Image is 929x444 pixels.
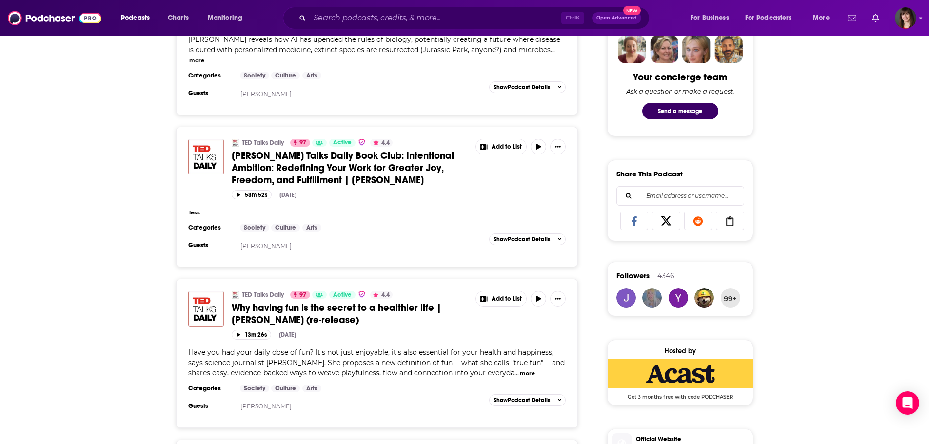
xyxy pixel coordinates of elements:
span: Why having fun is the secret to a healthier life | [PERSON_NAME] (re-release) [232,302,441,326]
img: Why having fun is the secret to a healthier life | Catherine Price (re-release) [188,291,224,327]
button: open menu [684,10,741,26]
button: Send a message [642,103,718,119]
img: verified Badge [358,138,366,146]
span: If DNA is just a string of letters, could AI learn to read it … or even write it? Bioengineering ... [188,25,560,54]
h3: Guests [188,402,232,410]
img: Makhloul [669,288,688,308]
img: Sydney Profile [618,35,646,63]
a: Arts [302,224,321,232]
a: Arts [302,385,321,392]
button: 4.4 [370,139,393,147]
img: Podchaser - Follow, Share and Rate Podcasts [8,9,101,27]
span: Show Podcast Details [494,84,550,91]
span: More [813,11,830,25]
img: TED Talks Daily Book Club: Intentional Ambition: Redefining Your Work for Greater Joy, Freedom, a... [188,139,224,174]
a: Show notifications dropdown [868,10,883,26]
a: Share on X/Twitter [652,212,680,230]
span: Active [333,290,352,300]
img: Jon Profile [714,35,743,63]
a: Show notifications dropdown [844,10,860,26]
button: Open AdvancedNew [592,12,641,24]
button: 4.4 [370,291,393,299]
button: ShowPodcast Details [489,233,566,245]
span: ... [514,368,519,377]
img: Barbara Profile [650,35,678,63]
a: TED Talks Daily [242,139,284,147]
button: ShowPodcast Details [489,394,566,406]
span: Show Podcast Details [494,236,550,243]
button: open menu [114,10,162,26]
div: [DATE] [279,331,296,338]
input: Search podcasts, credits, & more... [310,10,561,26]
a: Acast Deal: Get 3 months free with code PODCHASER [608,359,753,399]
button: less [189,209,200,217]
a: Share on Reddit [684,212,712,230]
a: [PERSON_NAME] [240,403,292,410]
button: Show More Button [550,139,566,154]
span: Ctrl K [561,12,584,24]
div: Your concierge team [633,71,727,83]
a: Share on Facebook [620,212,649,230]
span: Logged in as AKChaney [895,7,916,29]
button: Show More Button [550,291,566,307]
span: For Podcasters [745,11,792,25]
a: Culture [271,224,300,232]
img: TED Talks Daily [232,139,239,147]
a: Arts [302,72,321,79]
a: Why having fun is the secret to a healthier life | [PERSON_NAME] (re-release) [232,302,469,326]
button: open menu [201,10,255,26]
button: 13m 26s [232,330,271,339]
span: Official Website [636,435,749,444]
a: Society [240,385,269,392]
span: Open Advanced [596,16,637,20]
span: Add to List [492,295,522,303]
button: Show More Button [476,291,527,306]
a: Society [240,72,269,79]
button: Show More Button [476,139,527,154]
span: Show Podcast Details [494,397,550,404]
button: open menu [806,10,842,26]
a: 97 [290,291,310,299]
span: Add to List [492,143,522,151]
span: Have you had your daily dose of fun? It's not just enjoyable, it's also essential for your health... [188,348,565,377]
a: Julebug [616,288,636,308]
h3: Categories [188,224,232,232]
button: more [189,57,204,65]
img: verified Badge [358,290,366,298]
img: eybiii [642,288,662,308]
span: Podcasts [121,11,150,25]
img: User Profile [895,7,916,29]
button: 53m 52s [232,190,272,199]
span: Monitoring [208,11,242,25]
img: Jules Profile [682,35,711,63]
span: Followers [616,271,650,280]
div: Search followers [616,186,744,206]
div: 4346 [657,271,674,280]
input: Email address or username... [625,187,736,205]
span: 97 [299,138,306,148]
button: more [520,369,535,378]
a: Culture [271,385,300,392]
a: Active [329,291,356,299]
span: Charts [168,11,189,25]
span: For Business [691,11,729,25]
button: 99+ [721,288,740,308]
img: TED Talks Daily [232,291,239,299]
span: New [623,6,641,15]
img: Acast Deal: Get 3 months free with code PODCHASER [608,359,753,388]
img: Robbie123213 [694,288,714,308]
div: Open Intercom Messenger [896,391,919,415]
a: Society [240,224,269,232]
span: Get 3 months free with code PODCHASER [608,388,753,400]
button: ShowPodcast Details [489,81,566,93]
h3: Guests [188,89,232,97]
a: Charts [161,10,195,26]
